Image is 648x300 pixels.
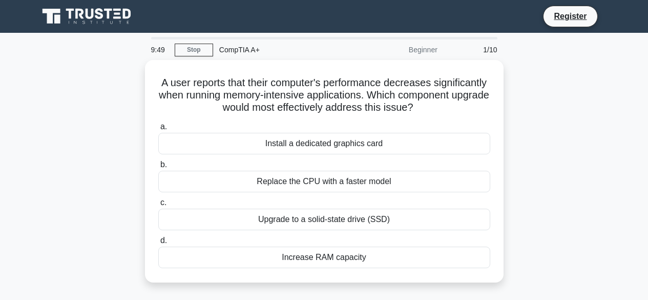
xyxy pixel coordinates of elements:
[175,44,213,56] a: Stop
[158,247,490,268] div: Increase RAM capacity
[145,39,175,60] div: 9:49
[158,133,490,154] div: Install a dedicated graphics card
[213,39,354,60] div: CompTIA A+
[158,209,490,230] div: Upgrade to a solid-state drive (SSD)
[157,76,491,114] h5: A user reports that their computer's performance decreases significantly when running memory-inte...
[444,39,504,60] div: 1/10
[354,39,444,60] div: Beginner
[160,198,166,207] span: c.
[160,122,167,131] span: a.
[160,236,167,245] span: d.
[548,10,593,23] a: Register
[158,171,490,192] div: Replace the CPU with a faster model
[160,160,167,169] span: b.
